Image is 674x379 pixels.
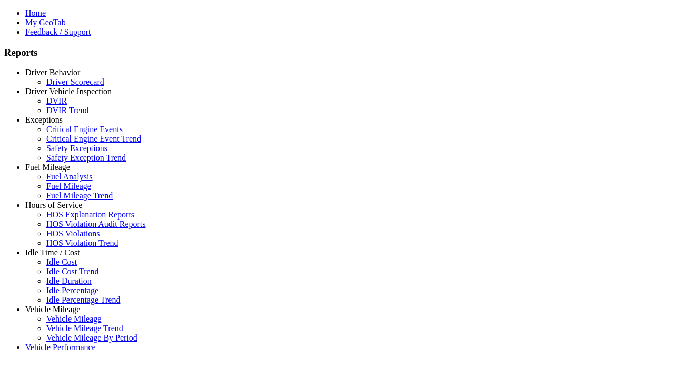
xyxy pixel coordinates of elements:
a: Vehicle Mileage By Period [46,333,137,342]
a: Fuel Mileage Trend [46,191,113,200]
a: Vehicle Performance [25,343,96,352]
a: Driver Scorecard [46,77,104,86]
a: Vehicle Mileage Trend [46,324,123,333]
a: Idle Percentage Trend [46,295,120,304]
a: HOS Violation Trend [46,238,118,247]
a: Idle Duration [46,276,92,285]
h3: Reports [4,47,670,58]
a: Vehicle Mileage [25,305,80,314]
a: Hours of Service [25,201,82,210]
a: Safety Exceptions [46,144,107,153]
a: Idle Time / Cost [25,248,80,257]
a: Fuel Mileage [46,182,91,191]
a: Critical Engine Events [46,125,123,134]
a: HOS Violations [46,229,100,238]
a: Idle Cost [46,257,77,266]
a: My GeoTab [25,18,66,27]
a: Critical Engine Event Trend [46,134,141,143]
a: Driver Vehicle Inspection [25,87,112,96]
a: Safety Exception Trend [46,153,126,162]
a: HOS Violation Audit Reports [46,220,146,228]
a: Fuel Mileage [25,163,70,172]
a: Feedback / Support [25,27,91,36]
a: Fuel Analysis [46,172,93,181]
a: HOS Explanation Reports [46,210,134,219]
a: Vehicle Mileage [46,314,101,323]
a: DVIR Trend [46,106,88,115]
a: Home [25,8,46,17]
a: DVIR [46,96,67,105]
a: Idle Percentage [46,286,98,295]
a: Idle Cost Trend [46,267,99,276]
a: Exceptions [25,115,63,124]
a: Driver Behavior [25,68,80,77]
